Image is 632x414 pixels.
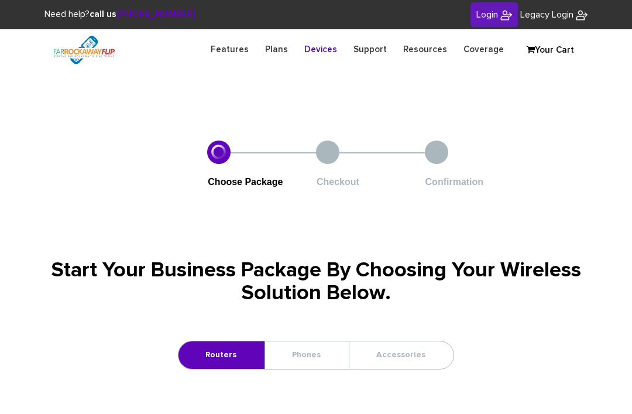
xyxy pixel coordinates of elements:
[265,341,348,369] a: Phones
[202,38,257,61] a: Features
[521,42,579,59] a: Your Cart
[44,259,588,306] h1: Start Your Business Package By Choosing Your Wireless Solution Below.
[476,10,498,19] span: Login
[116,10,195,19] a: [PHONE_NUMBER]
[349,341,452,369] a: Accessories
[317,177,359,187] span: Checkout
[44,10,195,19] span: Need help?
[178,341,263,369] a: Routers
[500,9,512,21] img: FiveTownsFlip
[345,38,395,61] a: Support
[455,38,512,61] a: Coverage
[425,177,484,187] span: Confirmation
[520,10,573,19] span: Legacy Login
[520,8,588,22] a: Legacy Login
[257,38,296,61] a: Plans
[44,29,124,70] img: FiveTownsFlip
[208,177,283,187] span: Choose Package
[90,10,195,19] strong: call us
[395,38,455,61] a: Resources
[576,9,588,21] img: FiveTownsFlip
[296,38,345,61] a: Devices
